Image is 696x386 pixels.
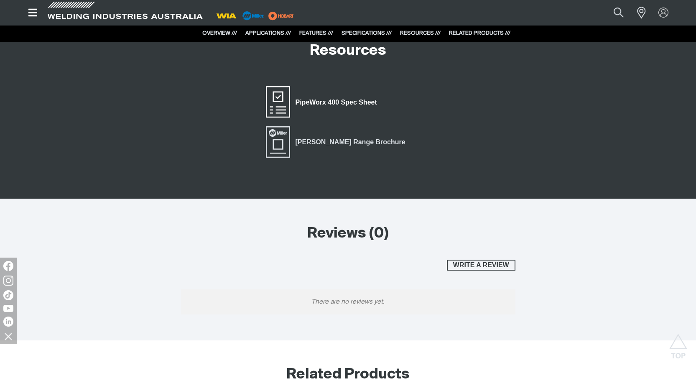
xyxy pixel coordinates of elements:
h2: Related Products [20,366,676,384]
a: OVERVIEW /// [202,31,237,36]
input: Product name or item number... [594,3,632,22]
img: YouTube [3,305,13,312]
button: Write a review [447,260,515,271]
a: FEATURES /// [299,31,333,36]
p: There are no reviews yet. [181,289,515,314]
span: [PERSON_NAME] Range Brochure [290,137,411,148]
img: TikTok [3,290,13,300]
button: Scroll to top [669,334,688,353]
h2: Resources [310,42,386,60]
span: PipeWorx 400 Spec Sheet [290,97,382,108]
a: miller [266,13,296,19]
img: Instagram [3,276,13,286]
img: LinkedIn [3,317,13,327]
a: Miller Range Brochure [265,125,411,159]
a: APPLICATIONS /// [245,31,291,36]
img: miller [266,10,296,22]
a: RELATED PRODUCTS /// [449,31,510,36]
img: Facebook [3,261,13,271]
a: SPECIFICATIONS /// [342,31,392,36]
span: Write a review [448,260,515,271]
h2: Reviews (0) [181,225,515,243]
img: hide socials [1,329,15,343]
a: PipeWorx 400 Spec Sheet [265,85,382,119]
button: Search products [604,3,633,22]
a: RESOURCES /// [400,31,441,36]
